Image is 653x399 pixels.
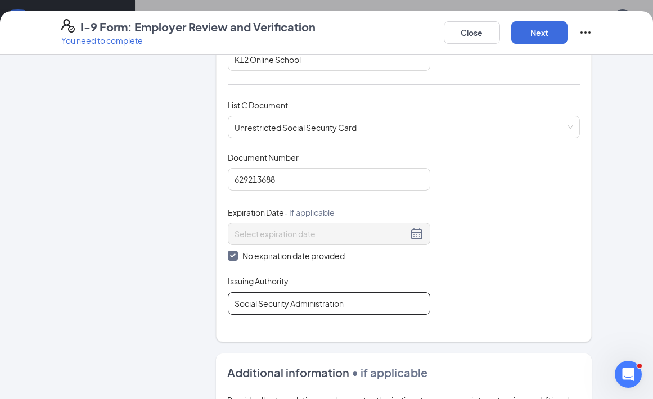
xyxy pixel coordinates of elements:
[284,207,335,217] span: - If applicable
[235,228,408,240] input: Select expiration date
[228,207,335,218] span: Expiration Date
[227,365,349,379] span: Additional information
[228,275,289,287] span: Issuing Authority
[235,116,574,138] span: Unrestricted Social Security Card
[579,26,592,39] svg: Ellipses
[228,100,288,110] span: List C Document
[511,21,568,44] button: Next
[61,35,316,46] p: You need to complete
[615,361,642,388] iframe: Intercom live chat
[61,19,75,33] svg: FormI9EVerifyIcon
[80,19,316,35] h4: I-9 Form: Employer Review and Verification
[349,365,427,379] span: • if applicable
[228,152,299,163] span: Document Number
[444,21,500,44] button: Close
[238,250,349,262] span: No expiration date provided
